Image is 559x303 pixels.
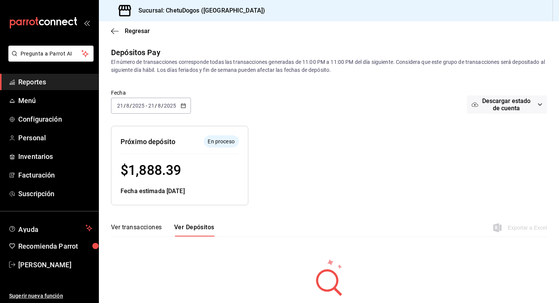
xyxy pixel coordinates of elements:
h3: Sucursal: ChetuDogos ([GEOGRAPHIC_DATA]) [132,6,265,15]
span: En proceso [205,138,237,146]
div: Próximo depósito [121,136,175,147]
span: [PERSON_NAME] [18,260,92,270]
input: -- [117,103,124,109]
span: Regresar [125,27,150,35]
button: open_drawer_menu [84,20,90,26]
button: Regresar [111,27,150,35]
span: Ayuda [18,224,83,233]
input: -- [126,103,130,109]
span: Suscripción [18,189,92,199]
label: Fecha [111,90,191,95]
input: ---- [132,103,145,109]
span: Inventarios [18,151,92,162]
span: / [155,103,157,109]
input: -- [157,103,161,109]
button: Descargar estado de cuenta [467,95,547,114]
div: navigation tabs [111,224,214,236]
div: El depósito aún no se ha enviado a tu cuenta bancaria. [204,135,239,148]
input: ---- [164,103,176,109]
span: / [124,103,126,109]
div: Fecha estimada [DATE] [121,187,239,196]
span: Facturación [18,170,92,180]
span: Personal [18,133,92,143]
button: Ver Depósitos [174,224,214,236]
span: Recomienda Parrot [18,241,92,251]
span: Sugerir nueva función [9,292,92,300]
span: Reportes [18,77,92,87]
span: Pregunta a Parrot AI [21,50,82,58]
input: -- [148,103,155,109]
button: Ver transacciones [111,224,162,236]
span: / [161,103,164,109]
span: Menú [18,95,92,106]
span: / [130,103,132,109]
span: - [146,103,147,109]
span: $ 1,888.39 [121,162,181,178]
div: Depósitos Pay [111,47,160,58]
button: Pregunta a Parrot AI [8,46,94,62]
span: Descargar estado de cuenta [478,97,535,112]
div: El número de transacciones corresponde todas las transacciones generadas de 11:00 PM a 11:00 PM d... [111,58,547,74]
span: Configuración [18,114,92,124]
a: Pregunta a Parrot AI [5,55,94,63]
